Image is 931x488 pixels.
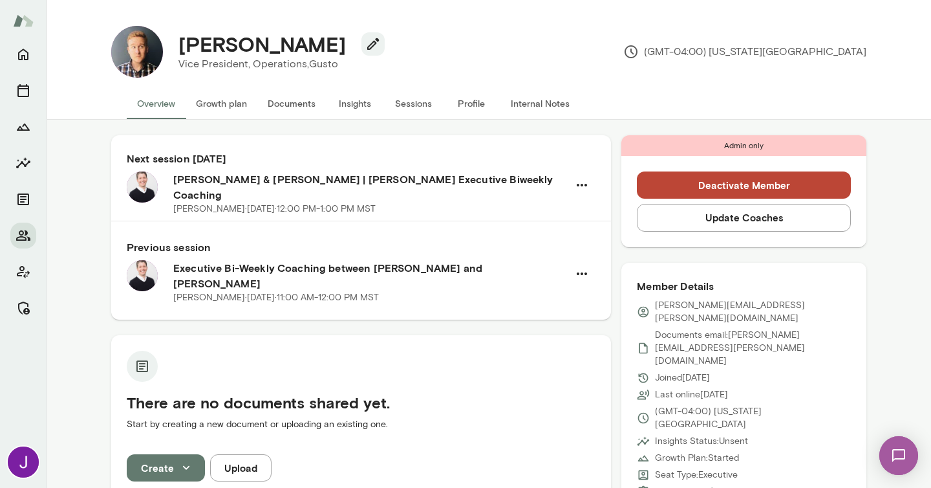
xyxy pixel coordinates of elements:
[257,88,326,119] button: Documents
[127,418,595,431] p: Start by creating a new document or uploading an existing one.
[210,454,272,482] button: Upload
[10,41,36,67] button: Home
[10,223,36,249] button: Members
[442,88,500,119] button: Profile
[10,114,36,140] button: Growth Plan
[10,259,36,285] button: Client app
[655,435,748,448] p: Insights Status: Unsent
[655,388,728,401] p: Last online [DATE]
[173,203,376,216] p: [PERSON_NAME] · [DATE] · 12:00 PM-1:00 PM MST
[623,44,866,60] p: (GMT-04:00) [US_STATE][GEOGRAPHIC_DATA]
[173,172,568,203] h6: [PERSON_NAME] & [PERSON_NAME] | [PERSON_NAME] Executive Biweekly Coaching
[655,405,851,431] p: (GMT-04:00) [US_STATE][GEOGRAPHIC_DATA]
[10,186,36,212] button: Documents
[111,26,163,78] img: Michael Hutto
[655,299,851,325] p: [PERSON_NAME][EMAIL_ADDRESS][PERSON_NAME][DOMAIN_NAME]
[127,239,595,255] h6: Previous session
[655,329,851,368] p: Documents email: [PERSON_NAME][EMAIL_ADDRESS][PERSON_NAME][DOMAIN_NAME]
[637,172,851,199] button: Deactivate Member
[173,260,568,291] h6: Executive Bi-Weekly Coaching between [PERSON_NAME] and [PERSON_NAME]
[173,291,379,304] p: [PERSON_NAME] · [DATE] · 11:00 AM-12:00 PM MST
[384,88,442,119] button: Sessions
[621,135,866,156] div: Admin only
[8,447,39,478] img: Jocelyn Grodin
[500,88,580,119] button: Internal Notes
[127,151,595,166] h6: Next session [DATE]
[10,78,36,104] button: Sessions
[655,452,739,465] p: Growth Plan: Started
[178,56,374,72] p: Vice President, Operations, Gusto
[326,88,384,119] button: Insights
[637,278,851,294] h6: Member Details
[127,392,595,413] h5: There are no documents shared yet.
[10,295,36,321] button: Manage
[186,88,257,119] button: Growth plan
[655,469,738,482] p: Seat Type: Executive
[10,150,36,176] button: Insights
[637,204,851,231] button: Update Coaches
[655,372,710,384] p: Joined [DATE]
[127,88,186,119] button: Overview
[178,32,346,56] h4: [PERSON_NAME]
[13,8,34,33] img: Mento
[127,454,205,482] button: Create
